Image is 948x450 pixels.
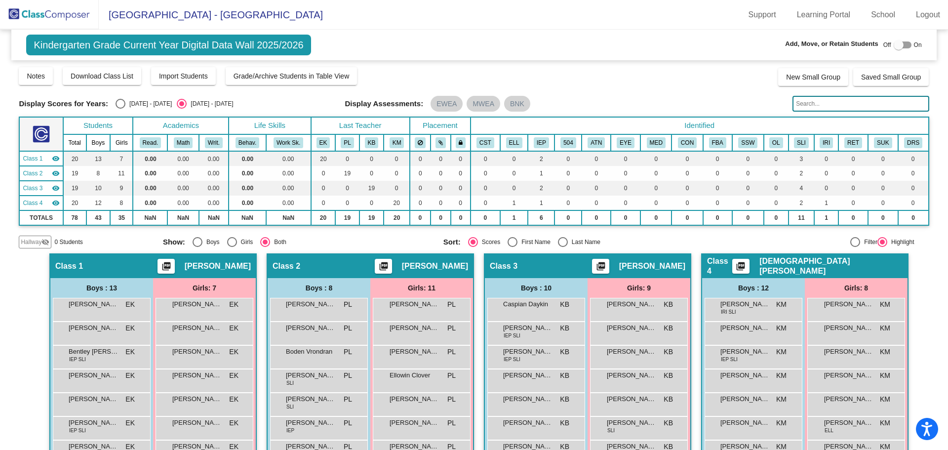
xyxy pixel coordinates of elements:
[335,181,359,196] td: 0
[359,181,384,196] td: 19
[229,210,266,225] td: NaN
[226,67,357,85] button: Grade/Archive Students in Table View
[838,181,868,196] td: 0
[732,166,764,181] td: 0
[384,181,409,196] td: 0
[390,137,404,148] button: KM
[671,181,703,196] td: 0
[359,134,384,151] th: Karly Burke
[229,151,266,166] td: 0.00
[863,7,903,23] a: School
[789,166,814,181] td: 2
[838,166,868,181] td: 0
[764,134,789,151] th: Online Student
[55,261,83,271] span: Class 1
[838,196,868,210] td: 0
[266,210,311,225] td: NaN
[814,151,838,166] td: 0
[384,196,409,210] td: 20
[764,151,789,166] td: 0
[860,238,877,246] div: Filter
[732,210,764,225] td: 0
[431,181,451,196] td: 0
[914,41,922,49] span: On
[528,181,554,196] td: 2
[582,151,611,166] td: 0
[640,196,671,210] td: 0
[703,166,732,181] td: 0
[163,237,436,247] mat-radio-group: Select an option
[52,169,60,177] mat-icon: visibility
[63,67,141,85] button: Download Class List
[640,151,671,166] td: 0
[335,166,359,181] td: 19
[172,299,222,309] span: [PERSON_NAME]
[443,238,461,246] span: Sort:
[431,210,451,225] td: 0
[485,278,588,298] div: Boys : 10
[678,137,697,148] button: CON
[741,7,784,23] a: Support
[671,151,703,166] td: 0
[202,238,220,246] div: Boys
[431,96,463,112] mat-chip: EWEA
[898,151,929,166] td: 0
[311,134,336,151] th: Erica Kelly
[63,196,86,210] td: 20
[110,166,133,181] td: 11
[868,210,898,225] td: 0
[554,166,582,181] td: 0
[471,151,500,166] td: 0
[63,117,133,134] th: Students
[792,96,929,112] input: Search...
[844,137,862,148] button: RET
[377,261,389,275] mat-icon: picture_as_pdf
[335,210,359,225] td: 19
[898,134,929,151] th: Dr. Sloane
[431,166,451,181] td: 0
[23,169,42,178] span: Class 2
[86,134,111,151] th: Boys
[732,151,764,166] td: 0
[199,210,229,225] td: NaN
[110,196,133,210] td: 8
[133,117,229,134] th: Academics
[69,299,118,309] span: [PERSON_NAME]
[868,151,898,166] td: 0
[898,166,929,181] td: 0
[23,199,42,207] span: Class 4
[341,137,354,148] button: PL
[814,181,838,196] td: 0
[236,137,259,148] button: Behav.
[554,181,582,196] td: 0
[229,117,311,134] th: Life Skills
[311,151,336,166] td: 20
[402,261,468,271] span: [PERSON_NAME]
[443,237,716,247] mat-radio-group: Select an option
[270,238,286,246] div: Both
[478,238,500,246] div: Scores
[471,210,500,225] td: 0
[52,155,60,163] mat-icon: visibility
[23,154,42,163] span: Class 1
[789,7,859,23] a: Learning Portal
[153,278,256,298] div: Girls: 7
[838,151,868,166] td: 0
[311,210,336,225] td: 20
[52,199,60,207] mat-icon: visibility
[266,151,311,166] td: 0.00
[617,137,634,148] button: EYE
[640,134,671,151] th: Daily Medication
[500,181,528,196] td: 0
[266,166,311,181] td: 0.00
[86,196,111,210] td: 12
[54,238,82,246] span: 0 Students
[384,151,409,166] td: 0
[814,196,838,210] td: 1
[560,137,576,148] button: 504
[451,210,471,225] td: 0
[868,166,898,181] td: 0
[476,137,494,148] button: CST
[229,181,266,196] td: 0.00
[410,151,431,166] td: 0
